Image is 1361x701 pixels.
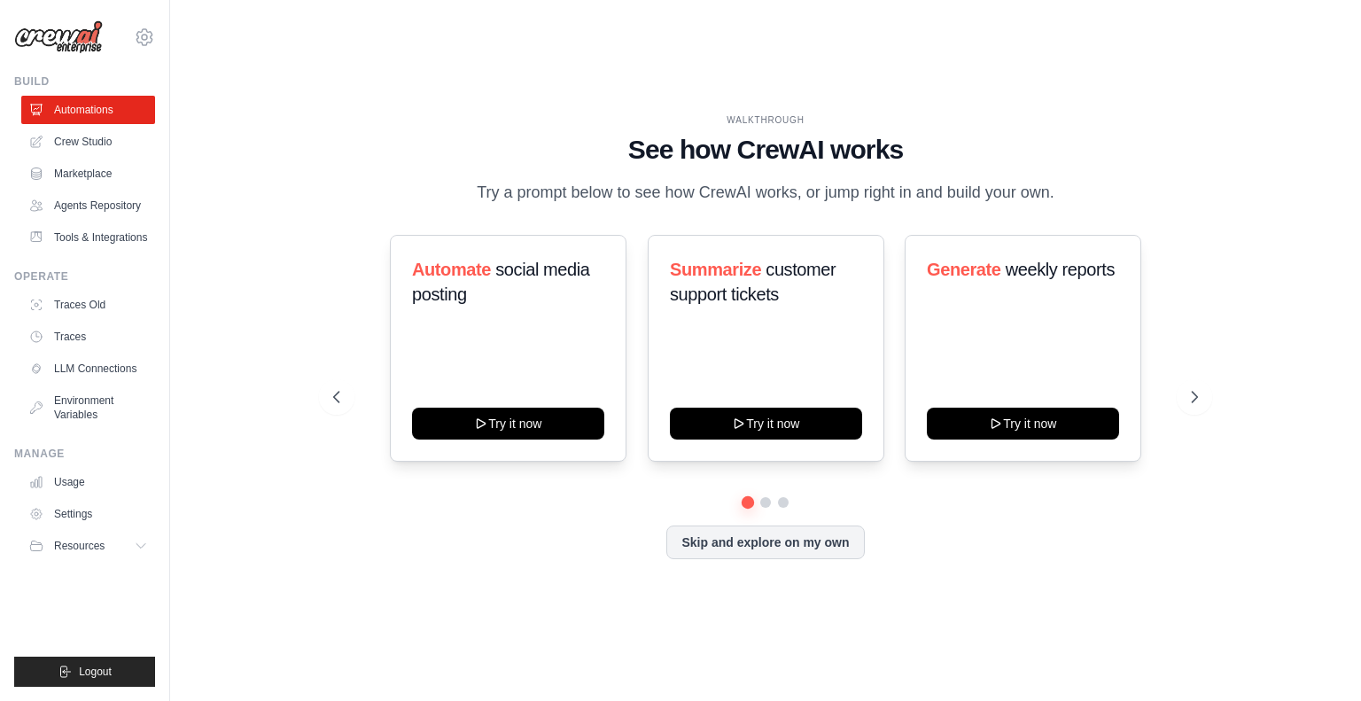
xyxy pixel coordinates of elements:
a: Automations [21,96,155,124]
div: Build [14,74,155,89]
button: Logout [14,657,155,687]
div: Manage [14,447,155,461]
button: Try it now [412,408,604,440]
span: Generate [927,260,1001,279]
a: Crew Studio [21,128,155,156]
span: Summarize [670,260,761,279]
a: LLM Connections [21,354,155,383]
img: Logo [14,20,103,54]
span: Automate [412,260,491,279]
a: Settings [21,500,155,528]
a: Environment Variables [21,386,155,429]
button: Try it now [927,408,1119,440]
button: Resources [21,532,155,560]
span: weekly reports [1006,260,1115,279]
div: Operate [14,269,155,284]
a: Tools & Integrations [21,223,155,252]
span: Logout [79,665,112,679]
a: Traces Old [21,291,155,319]
a: Agents Repository [21,191,155,220]
span: Resources [54,539,105,553]
a: Marketplace [21,160,155,188]
span: social media posting [412,260,590,304]
div: WALKTHROUGH [333,113,1198,127]
span: customer support tickets [670,260,836,304]
a: Usage [21,468,155,496]
button: Try it now [670,408,862,440]
h1: See how CrewAI works [333,134,1198,166]
a: Traces [21,323,155,351]
button: Skip and explore on my own [666,526,864,559]
p: Try a prompt below to see how CrewAI works, or jump right in and build your own. [468,180,1063,206]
